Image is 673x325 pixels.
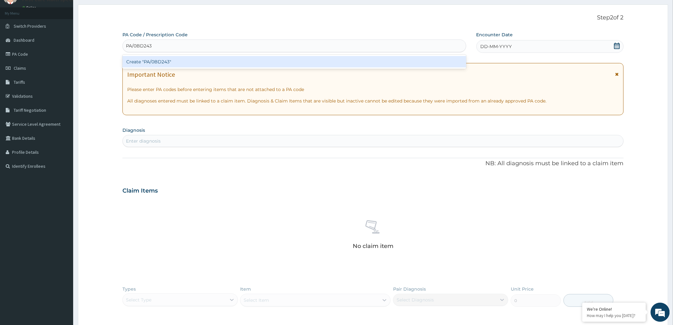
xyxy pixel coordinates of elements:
[587,313,641,318] p: How may I help you today?
[14,37,34,43] span: Dashboard
[127,86,619,93] p: Please enter PA codes before entering items that are not attached to a PA code
[353,243,393,249] p: No claim item
[122,56,466,67] div: Create "PA/0BD243"
[14,23,46,29] span: Switch Providers
[12,32,26,48] img: d_794563401_company_1708531726252_794563401
[122,127,145,133] label: Diagnosis
[22,5,38,10] a: Online
[14,79,25,85] span: Tariffs
[122,32,188,38] label: PA Code / Prescription Code
[481,43,512,50] span: DD-MM-YYYY
[37,80,88,145] span: We're online!
[14,65,26,71] span: Claims
[122,14,624,21] p: Step 2 of 2
[127,98,619,104] p: All diagnoses entered must be linked to a claim item. Diagnosis & Claim Items that are visible bu...
[122,187,158,194] h3: Claim Items
[33,36,107,44] div: Chat with us now
[127,71,175,78] h1: Important Notice
[3,174,121,196] textarea: Type your message and hit 'Enter'
[122,159,624,168] p: NB: All diagnosis must be linked to a claim item
[587,306,641,312] div: We're Online!
[476,32,513,38] label: Encounter Date
[14,107,46,113] span: Tariff Negotiation
[126,138,161,144] div: Enter diagnosis
[104,3,120,18] div: Minimize live chat window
